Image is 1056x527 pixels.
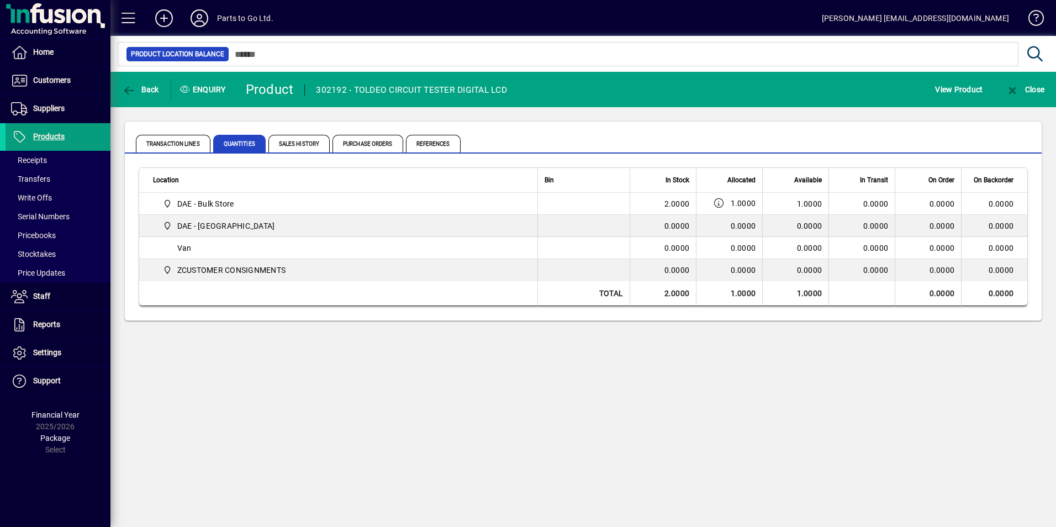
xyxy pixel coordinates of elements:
[122,85,159,94] span: Back
[119,80,162,99] button: Back
[6,263,110,282] a: Price Updates
[696,281,762,306] td: 1.0000
[11,156,47,165] span: Receipts
[6,207,110,226] a: Serial Numbers
[731,266,756,275] span: 0.0000
[33,76,71,85] span: Customers
[6,311,110,339] a: Reports
[11,193,52,202] span: Write Offs
[762,215,828,237] td: 0.0000
[731,244,756,252] span: 0.0000
[406,135,461,152] span: References
[731,198,756,209] span: 1.0000
[974,174,1013,186] span: On Backorder
[33,48,54,56] span: Home
[1020,2,1042,38] a: Knowledge Base
[863,266,889,275] span: 0.0000
[994,80,1056,99] app-page-header-button: Close enquiry
[961,215,1027,237] td: 0.0000
[33,292,50,301] span: Staff
[332,135,403,152] span: Purchase Orders
[930,220,955,231] span: 0.0000
[794,174,822,186] span: Available
[961,193,1027,215] td: 0.0000
[961,259,1027,281] td: 0.0000
[177,198,234,209] span: DAE - Bulk Store
[762,281,828,306] td: 1.0000
[33,320,60,329] span: Reports
[928,174,954,186] span: On Order
[6,339,110,367] a: Settings
[666,174,689,186] span: In Stock
[40,434,70,442] span: Package
[1006,85,1044,94] span: Close
[11,212,70,221] span: Serial Numbers
[1003,80,1047,99] button: Close
[731,222,756,230] span: 0.0000
[727,174,756,186] span: Allocated
[630,215,696,237] td: 0.0000
[863,244,889,252] span: 0.0000
[11,231,56,240] span: Pricebooks
[863,199,889,208] span: 0.0000
[33,132,65,141] span: Products
[6,67,110,94] a: Customers
[895,281,961,306] td: 0.0000
[177,243,192,254] span: Van
[930,243,955,254] span: 0.0000
[6,245,110,263] a: Stocktakes
[762,259,828,281] td: 0.0000
[6,170,110,188] a: Transfers
[630,259,696,281] td: 0.0000
[6,226,110,245] a: Pricebooks
[6,367,110,395] a: Support
[268,135,330,152] span: Sales History
[177,220,275,231] span: DAE - [GEOGRAPHIC_DATA]
[6,188,110,207] a: Write Offs
[762,237,828,259] td: 0.0000
[6,95,110,123] a: Suppliers
[11,268,65,277] span: Price Updates
[630,193,696,215] td: 2.0000
[177,265,286,276] span: ZCUSTOMER CONSIGNMENTS
[153,174,179,186] span: Location
[159,219,525,233] span: DAE - Great Barrier Island
[217,9,273,27] div: Parts to Go Ltd.
[182,8,217,28] button: Profile
[33,348,61,357] span: Settings
[159,263,525,277] span: ZCUSTOMER CONSIGNMENTS
[159,241,525,255] span: Van
[6,151,110,170] a: Receipts
[961,281,1027,306] td: 0.0000
[935,81,983,98] span: View Product
[822,9,1009,27] div: [PERSON_NAME] [EMAIL_ADDRESS][DOMAIN_NAME]
[961,237,1027,259] td: 0.0000
[31,410,80,419] span: Financial Year
[146,8,182,28] button: Add
[11,175,50,183] span: Transfers
[6,39,110,66] a: Home
[762,193,828,215] td: 1.0000
[860,174,888,186] span: In Transit
[932,80,985,99] button: View Product
[930,198,955,209] span: 0.0000
[171,81,237,98] div: Enquiry
[33,376,61,385] span: Support
[110,80,171,99] app-page-header-button: Back
[630,237,696,259] td: 0.0000
[545,174,554,186] span: Bin
[316,81,507,99] div: 302192 - TOLDEO CIRCUIT TESTER DIGITAL LCD
[246,81,294,98] div: Product
[159,197,525,210] span: DAE - Bulk Store
[11,250,56,259] span: Stocktakes
[930,265,955,276] span: 0.0000
[863,222,889,230] span: 0.0000
[213,135,266,152] span: Quantities
[630,281,696,306] td: 2.0000
[537,281,630,306] td: Total
[6,283,110,310] a: Staff
[33,104,65,113] span: Suppliers
[131,49,224,60] span: Product Location Balance
[136,135,210,152] span: Transaction Lines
